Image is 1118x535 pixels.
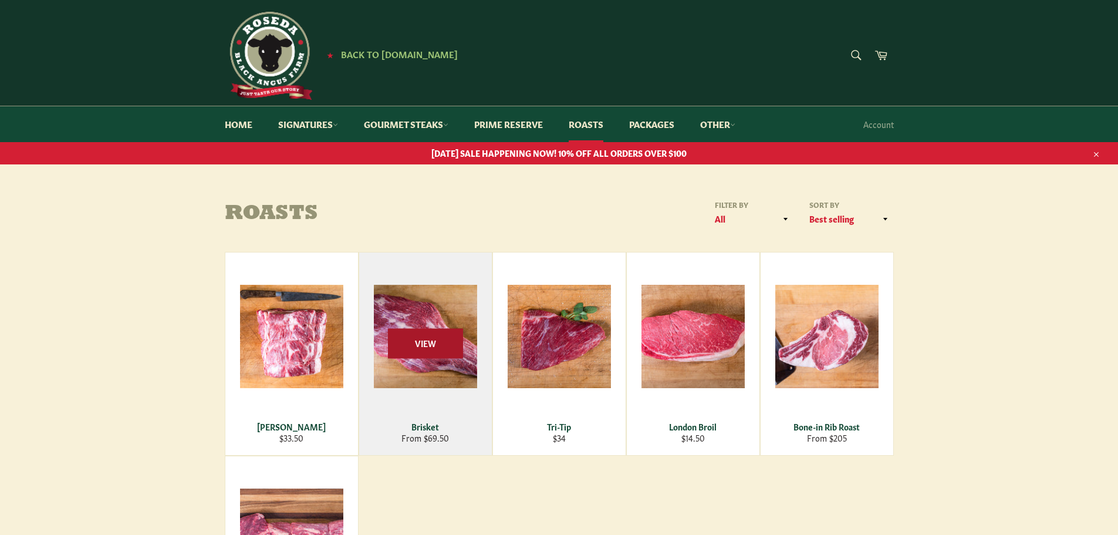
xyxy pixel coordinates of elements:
span: View [388,328,463,358]
a: Tri-Tip Tri-Tip $34 [492,252,626,456]
div: London Broil [634,421,752,432]
h1: Roasts [225,203,559,226]
a: Other [688,106,747,142]
img: London Broil [641,285,745,388]
a: Bone-in Rib Roast Bone-in Rib Roast From $205 [760,252,894,456]
div: Bone-in Rib Roast [768,421,886,432]
a: Chuck Roast [PERSON_NAME] $33.50 [225,252,359,456]
img: Roseda Beef [225,12,313,100]
img: Chuck Roast [240,285,343,388]
div: From $205 [768,432,886,443]
label: Filter by [711,200,794,210]
div: $14.50 [634,432,752,443]
a: Packages [617,106,686,142]
a: Signatures [266,106,350,142]
img: Tri-Tip [508,285,611,388]
span: Back to [DOMAIN_NAME] [341,48,458,60]
a: Gourmet Steaks [352,106,460,142]
a: Prime Reserve [462,106,555,142]
div: Tri-Tip [500,421,618,432]
a: Home [213,106,264,142]
a: Account [857,107,900,142]
div: [PERSON_NAME] [232,421,350,432]
a: Roasts [557,106,615,142]
label: Sort by [806,200,894,210]
a: Brisket Brisket From $69.50 View [359,252,492,456]
div: $34 [500,432,618,443]
span: ★ [327,50,333,59]
a: London Broil London Broil $14.50 [626,252,760,456]
a: ★ Back to [DOMAIN_NAME] [321,50,458,59]
img: Bone-in Rib Roast [775,285,879,388]
div: Brisket [366,421,484,432]
div: $33.50 [232,432,350,443]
